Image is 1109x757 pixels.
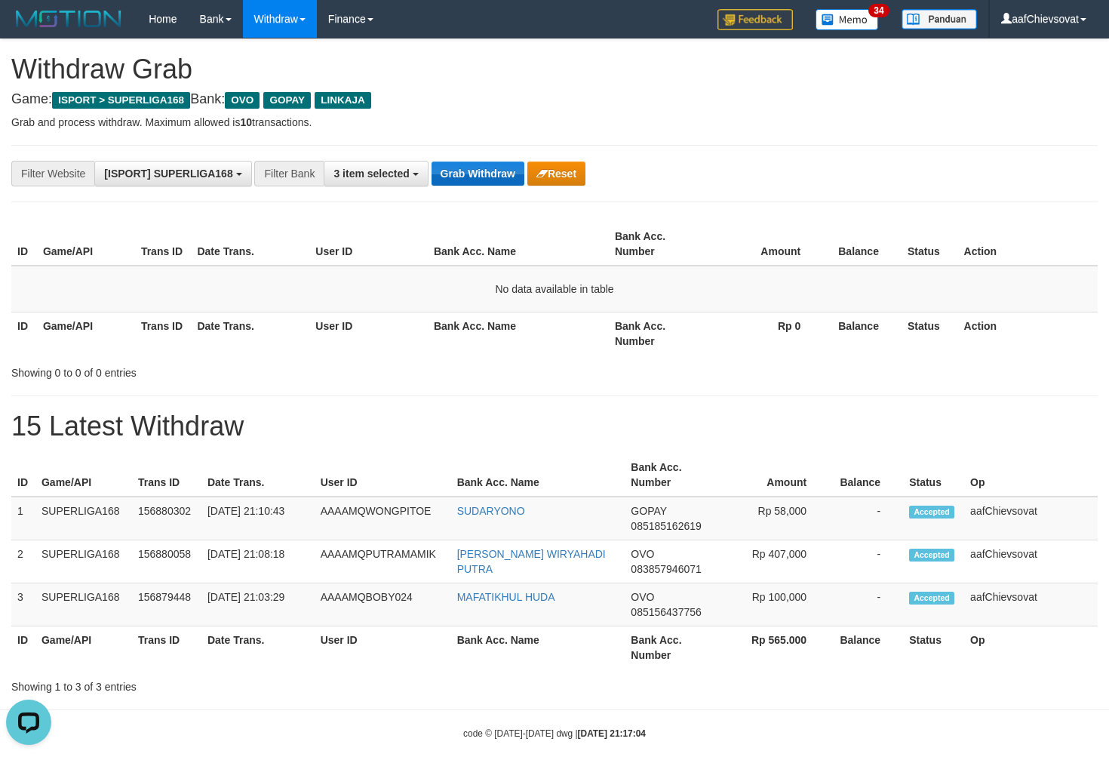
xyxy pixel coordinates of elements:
td: 1 [11,497,35,540]
img: MOTION_logo.png [11,8,126,30]
th: Bank Acc. Name [428,223,609,266]
td: 156880058 [132,540,201,583]
th: User ID [309,312,428,355]
span: OVO [225,92,260,109]
th: ID [11,223,37,266]
th: Bank Acc. Number [609,312,707,355]
td: [DATE] 21:10:43 [201,497,315,540]
td: AAAAMQWONGPITOE [315,497,451,540]
span: Copy 083857946071 to clipboard [631,563,701,575]
td: [DATE] 21:03:29 [201,583,315,626]
td: SUPERLIGA168 [35,583,132,626]
th: Bank Acc. Number [625,454,718,497]
th: Bank Acc. Name [428,312,609,355]
td: 3 [11,583,35,626]
span: 34 [868,4,889,17]
span: Copy 085156437756 to clipboard [631,606,701,618]
td: AAAAMQPUTRAMAMIK [315,540,451,583]
td: 2 [11,540,35,583]
strong: [DATE] 21:17:04 [578,728,646,739]
button: 3 item selected [324,161,428,186]
th: Balance [829,454,903,497]
th: User ID [309,223,428,266]
th: Rp 565.000 [718,626,829,669]
small: code © [DATE]-[DATE] dwg | [463,728,646,739]
th: Trans ID [135,312,192,355]
th: Amount [718,454,829,497]
span: [ISPORT] SUPERLIGA168 [104,168,232,180]
div: Showing 1 to 3 of 3 entries [11,673,451,694]
h4: Game: Bank: [11,92,1098,107]
td: aafChievsovat [964,497,1098,540]
th: ID [11,312,37,355]
th: Status [903,454,964,497]
span: GOPAY [631,505,666,517]
th: ID [11,626,35,669]
td: No data available in table [11,266,1098,312]
div: Filter Website [11,161,94,186]
img: Button%20Memo.svg [816,9,879,30]
button: Open LiveChat chat widget [6,6,51,51]
th: Game/API [37,312,135,355]
button: Reset [527,162,585,186]
th: Game/API [37,223,135,266]
td: 156879448 [132,583,201,626]
span: 3 item selected [333,168,409,180]
td: Rp 58,000 [718,497,829,540]
p: Grab and process withdraw. Maximum allowed is transactions. [11,115,1098,130]
img: panduan.png [902,9,977,29]
th: ID [11,454,35,497]
h1: Withdraw Grab [11,54,1098,85]
th: Op [964,454,1098,497]
th: Balance [823,223,902,266]
span: LINKAJA [315,92,371,109]
td: [DATE] 21:08:18 [201,540,315,583]
h1: 15 Latest Withdraw [11,411,1098,442]
span: Copy 085185162619 to clipboard [631,520,701,532]
th: Status [902,223,958,266]
td: aafChievsovat [964,583,1098,626]
span: OVO [631,548,654,560]
th: Game/API [35,454,132,497]
div: Showing 0 to 0 of 0 entries [11,359,451,380]
button: [ISPORT] SUPERLIGA168 [94,161,251,186]
th: Trans ID [132,626,201,669]
strong: 10 [240,116,252,128]
th: Bank Acc. Name [451,454,625,497]
td: SUPERLIGA168 [35,497,132,540]
th: Date Trans. [201,626,315,669]
th: Trans ID [132,454,201,497]
th: User ID [315,626,451,669]
td: - [829,497,903,540]
a: [PERSON_NAME] WIRYAHADI PUTRA [457,548,606,575]
span: OVO [631,591,654,603]
span: Accepted [909,549,954,562]
td: Rp 407,000 [718,540,829,583]
td: AAAAMQBOBY024 [315,583,451,626]
th: Bank Acc. Number [609,223,707,266]
span: ISPORT > SUPERLIGA168 [52,92,190,109]
th: Bank Acc. Name [451,626,625,669]
a: SUDARYONO [457,505,525,517]
th: Rp 0 [707,312,824,355]
td: SUPERLIGA168 [35,540,132,583]
th: User ID [315,454,451,497]
button: Grab Withdraw [432,162,524,186]
th: Balance [823,312,902,355]
td: Rp 100,000 [718,583,829,626]
th: Date Trans. [191,223,309,266]
span: Accepted [909,506,954,519]
th: Op [964,626,1098,669]
td: - [829,540,903,583]
th: Trans ID [135,223,192,266]
img: Feedback.jpg [717,9,793,30]
th: Date Trans. [191,312,309,355]
th: Action [958,223,1098,266]
th: Action [958,312,1098,355]
th: Game/API [35,626,132,669]
th: Balance [829,626,903,669]
a: MAFATIKHUL HUDA [457,591,555,603]
th: Status [902,312,958,355]
td: - [829,583,903,626]
td: aafChievsovat [964,540,1098,583]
